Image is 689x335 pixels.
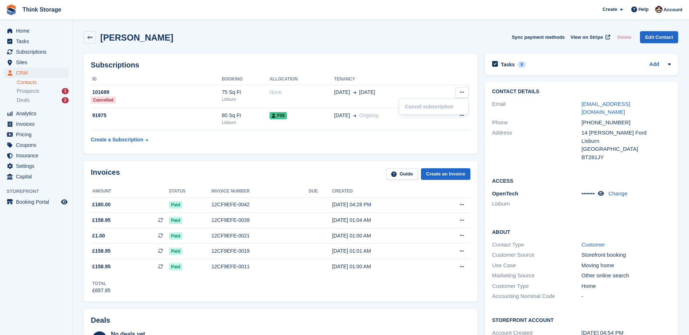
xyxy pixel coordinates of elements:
[581,137,671,145] div: Lisburn
[4,197,69,207] a: menu
[16,171,60,182] span: Capital
[492,129,581,161] div: Address
[16,119,60,129] span: Invoices
[211,216,309,224] div: 12CF9EFE-0039
[512,31,565,43] button: Sync payment methods
[492,282,581,290] div: Customer Type
[492,241,581,249] div: Contact Type
[269,112,287,119] span: F59
[92,201,111,208] span: £180.00
[211,263,309,270] div: 12CF9EFE-0011
[62,88,69,94] div: 1
[492,316,671,323] h2: Storefront Account
[4,119,69,129] a: menu
[359,112,378,118] span: Ongoing
[640,31,678,43] a: Edit Contact
[492,190,518,197] span: OpenTech
[6,4,17,15] img: stora-icon-8386f47178a22dfd0bd8f6a31ec36ba5ce8667c1dd55bd0f319d3a0aa187defe.svg
[222,74,269,85] th: Booking
[4,150,69,161] a: menu
[581,101,630,115] a: [EMAIL_ADDRESS][DOMAIN_NAME]
[169,217,182,224] span: Paid
[581,272,671,280] div: Other online search
[639,6,649,13] span: Help
[222,112,269,119] div: 80 Sq Ft
[492,272,581,280] div: Marketing Source
[581,241,605,248] a: Customer
[269,88,334,96] div: None
[608,190,628,197] a: Change
[4,36,69,46] a: menu
[91,168,120,180] h2: Invoices
[16,26,60,36] span: Home
[501,61,515,68] h2: Tasks
[4,171,69,182] a: menu
[16,68,60,78] span: CRM
[211,232,309,240] div: 12CF9EFE-0021
[492,89,671,95] h2: Contact Details
[169,186,211,197] th: Status
[581,153,671,162] div: BT281JY
[60,198,69,206] a: Preview store
[17,88,39,95] span: Prospects
[17,96,69,104] a: Deals 2
[17,79,69,86] a: Contacts
[16,47,60,57] span: Subscriptions
[359,88,375,96] span: [DATE]
[581,129,671,137] div: 14 [PERSON_NAME] Ford
[91,74,222,85] th: ID
[91,96,116,104] div: Cancelled
[16,129,60,140] span: Pricing
[92,263,111,270] span: £158.95
[91,112,222,119] div: 91975
[581,145,671,153] div: [GEOGRAPHIC_DATA]
[16,57,60,67] span: Sites
[169,232,182,240] span: Paid
[492,251,581,259] div: Customer Source
[4,108,69,119] a: menu
[4,129,69,140] a: menu
[614,31,634,43] button: Delete
[222,88,269,96] div: 75 Sq Ft
[664,6,682,13] span: Account
[92,287,111,294] div: £657.85
[568,31,612,43] a: View on Stripe
[91,88,222,96] div: 101689
[169,201,182,208] span: Paid
[100,33,173,42] h2: [PERSON_NAME]
[169,248,182,255] span: Paid
[492,261,581,270] div: Use Case
[332,263,431,270] div: [DATE] 01:00 AM
[17,87,69,95] a: Prospects 1
[492,177,671,184] h2: Access
[581,190,595,197] span: •••••••
[492,200,581,208] li: Lisburn
[91,316,110,324] h2: Deals
[334,112,350,119] span: [DATE]
[17,97,30,104] span: Deals
[4,161,69,171] a: menu
[334,88,350,96] span: [DATE]
[16,161,60,171] span: Settings
[62,97,69,103] div: 2
[309,186,332,197] th: Due
[402,102,465,111] p: Cancel subscription
[649,61,659,69] a: Add
[492,292,581,301] div: Accounting Nominal Code
[332,186,431,197] th: Created
[16,108,60,119] span: Analytics
[222,96,269,103] div: Lisburn
[92,280,111,287] div: Total
[603,6,617,13] span: Create
[492,119,581,127] div: Phone
[581,119,671,127] div: [PHONE_NUMBER]
[421,168,470,180] a: Create an Invoice
[16,140,60,150] span: Coupons
[211,201,309,208] div: 12CF9EFE-0042
[332,216,431,224] div: [DATE] 01:04 AM
[332,247,431,255] div: [DATE] 01:01 AM
[571,34,603,41] span: View on Stripe
[4,26,69,36] a: menu
[4,47,69,57] a: menu
[222,119,269,126] div: Lisburn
